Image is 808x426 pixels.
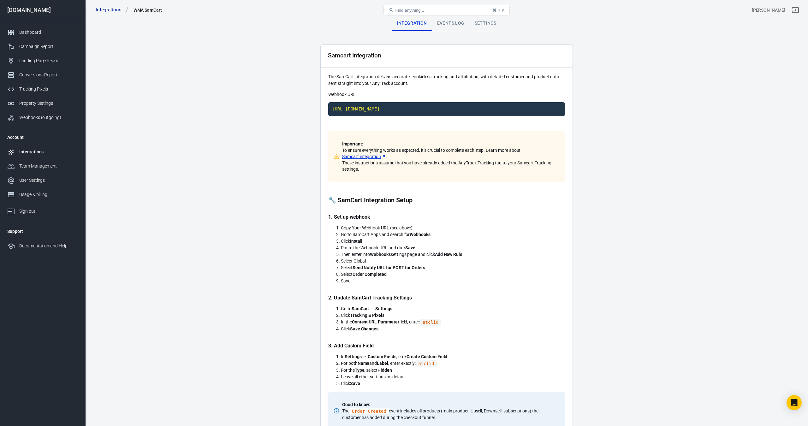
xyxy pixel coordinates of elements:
[470,16,502,31] div: Settings
[407,354,447,359] strong: Create Custom Field
[341,225,565,231] li: Copy Your Webhook URL (see above)
[19,208,78,215] div: Sign out
[342,141,557,172] p: To ensure everything works as expected, it’s crucial to complete each step. Learn more about . Th...
[341,245,565,251] li: Paste the Webhook URL and click
[342,402,370,407] strong: Good to know:
[328,74,565,87] p: The SamCart integration delivers accurate, cookieless tracking and attribution, with detailed cus...
[328,294,565,301] p: 2. Update SamCart Tracking Settings
[2,96,83,110] a: Property Settings
[341,251,565,258] li: Then enter into settings page and click
[383,5,510,15] button: Find anything...⌘ + K
[341,360,565,367] li: For both and , enter exactly:
[2,159,83,173] a: Team Management
[493,8,504,13] div: ⌘ + K
[2,54,83,68] a: Landing Page Report
[19,86,78,92] div: Tracking Pixels
[377,361,388,366] strong: Label
[349,408,389,414] code: Click to copy
[353,265,425,270] strong: Send Notify URL for POST for Orders
[134,7,162,13] div: WMA SamCart
[2,7,83,13] div: [DOMAIN_NAME]
[96,7,128,13] a: Integrations
[2,145,83,159] a: Integrations
[341,258,565,264] li: Select Global
[341,312,565,319] li: Click
[2,82,83,96] a: Tracking Pixels
[350,313,384,318] strong: Tracking & Pixels
[19,114,78,121] div: Webhooks (outgoing)
[328,197,565,204] p: 🔧 SamCart Integration Setup
[328,52,381,59] div: Samcart Integration
[19,72,78,78] div: Conversions Report
[416,360,437,367] code: Click to copy
[341,319,565,326] li: In the field, enter:
[435,252,462,257] strong: Add New Rule
[2,25,83,39] a: Dashboard
[341,374,565,380] li: Leave all other settings as default
[752,7,785,14] div: Account id: CdSpVoDX
[342,153,386,160] a: Samcart integration
[328,214,565,220] p: 1. Set up webhook
[342,141,363,146] strong: Important:
[350,239,363,244] strong: Install
[350,326,378,331] strong: Save Changes
[392,16,432,31] div: Integration
[341,353,565,360] li: In , click
[2,130,83,145] li: Account
[788,3,803,18] a: Sign out
[341,380,565,387] li: Click
[2,173,83,187] a: User Settings
[19,29,78,36] div: Dashboard
[19,177,78,184] div: User Settings
[341,238,565,245] li: Click
[341,271,565,278] li: Select
[432,16,470,31] div: Events Log
[2,39,83,54] a: Campaign Report
[19,191,78,198] div: Usage & billing
[341,278,565,284] li: Save
[19,100,78,107] div: Property Settings
[2,224,83,239] li: Support
[352,319,399,324] strong: Content URL Parameter
[19,163,78,169] div: Team Management
[395,8,424,13] span: Find anything...
[405,245,415,250] strong: Save
[342,401,557,421] p: The event includes all products (main product, Upsell, Downsell, subscriptions) the customer has ...
[2,110,83,125] a: Webhooks (outgoing)
[2,68,83,82] a: Conversions Report
[358,361,370,366] strong: Name
[19,43,78,50] div: Campaign Report
[2,202,83,218] a: Sign out
[341,367,565,374] li: For the , select
[328,102,565,116] code: Click to copy
[355,368,365,373] strong: Type
[328,342,565,349] p: 3. Add Custom Field
[353,272,387,277] strong: Order Completed
[420,319,441,326] code: Click to copy
[341,264,565,271] li: Select
[341,305,565,312] li: Go to
[350,381,360,386] strong: Save
[19,57,78,64] div: Landing Page Report
[410,232,431,237] strong: Webhooks
[341,231,565,238] li: Go to SamCart Apps and search for
[377,368,392,373] strong: Hidden
[352,306,392,311] strong: SamCart → Settings
[19,149,78,155] div: Integrations
[370,252,391,257] strong: Webhooks
[787,395,802,410] div: Open Intercom Messenger
[19,243,78,249] div: Documentation and Help
[341,326,565,332] li: Click
[328,91,565,98] p: Webhook URL:
[2,187,83,202] a: Usage & billing
[345,354,396,359] strong: Settings → Custom Fields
